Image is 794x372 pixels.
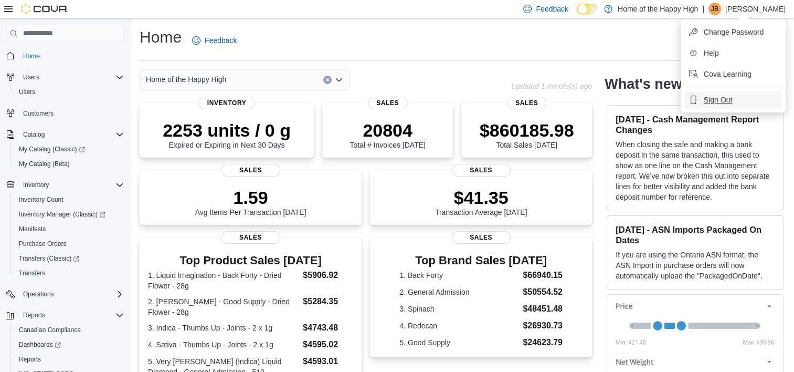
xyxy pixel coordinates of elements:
[19,340,61,349] span: Dashboards
[335,76,343,84] button: Open list of options
[368,97,407,109] span: Sales
[303,355,353,368] dd: $4593.01
[2,287,128,302] button: Operations
[19,309,124,322] span: Reports
[21,4,68,14] img: Cova
[15,267,49,280] a: Transfers
[15,158,74,170] a: My Catalog (Beta)
[188,30,241,51] a: Feedback
[507,97,546,109] span: Sales
[605,76,682,92] h2: What's new
[163,120,291,141] p: 2253 units / 0 g
[15,252,124,265] span: Transfers (Classic)
[148,339,299,350] dt: 4. Sativa - Thumbs Up - Joints - 2 x 1g
[15,208,124,221] span: Inventory Manager (Classic)
[15,237,71,250] a: Purchase Orders
[303,269,353,282] dd: $5906.92
[15,338,124,351] span: Dashboards
[10,236,128,251] button: Purchase Orders
[146,73,226,86] span: Home of the Happy High
[10,266,128,281] button: Transfers
[15,86,39,98] a: Users
[2,308,128,323] button: Reports
[19,71,124,84] span: Users
[616,114,775,135] h3: [DATE] - Cash Management Report Changes
[15,252,83,265] a: Transfers (Classic)
[480,120,574,149] div: Total Sales [DATE]
[19,107,58,120] a: Customers
[15,86,124,98] span: Users
[15,353,124,366] span: Reports
[19,179,124,191] span: Inventory
[618,3,698,15] p: Home of the Happy High
[148,270,299,291] dt: 1. Liquid Imagination - Back Forty - Dried Flower - 28g
[15,223,50,235] a: Manifests
[523,336,563,349] dd: $24623.79
[10,207,128,222] a: Inventory Manager (Classic)
[452,231,511,244] span: Sales
[399,254,563,267] h3: Top Brand Sales [DATE]
[435,187,527,216] div: Transaction Average [DATE]
[10,337,128,352] a: Dashboards
[19,269,45,277] span: Transfers
[23,181,49,189] span: Inventory
[19,71,44,84] button: Users
[15,143,124,156] span: My Catalog (Classic)
[685,66,781,82] button: Cova Learning
[15,338,65,351] a: Dashboards
[199,97,255,109] span: Inventory
[19,326,81,334] span: Canadian Compliance
[15,324,124,336] span: Canadian Compliance
[205,35,237,46] span: Feedback
[15,267,124,280] span: Transfers
[435,187,527,208] p: $41.35
[616,224,775,245] h3: [DATE] - ASN Imports Packaged On Dates
[523,269,563,282] dd: $66940.15
[15,223,124,235] span: Manifests
[10,192,128,207] button: Inventory Count
[15,353,45,366] a: Reports
[616,139,775,202] p: When closing the safe and making a bank deposit in the same transaction, this used to show as one...
[2,106,128,121] button: Customers
[19,88,35,96] span: Users
[536,4,568,14] span: Feedback
[704,27,764,37] span: Change Password
[19,195,63,204] span: Inventory Count
[15,158,124,170] span: My Catalog (Beta)
[19,179,53,191] button: Inventory
[19,145,85,153] span: My Catalog (Classic)
[2,48,128,63] button: Home
[15,208,110,221] a: Inventory Manager (Classic)
[685,45,781,61] button: Help
[19,240,67,248] span: Purchase Orders
[140,27,182,48] h1: Home
[2,178,128,192] button: Inventory
[19,254,79,263] span: Transfers (Classic)
[23,290,54,298] span: Operations
[10,352,128,367] button: Reports
[2,127,128,142] button: Catalog
[221,164,280,177] span: Sales
[616,250,775,281] p: If you are using the Ontario ASN format, the ASN Import in purchase orders will now automatically...
[704,48,719,58] span: Help
[23,73,39,81] span: Users
[23,52,40,60] span: Home
[303,322,353,334] dd: $4743.48
[23,130,45,139] span: Catalog
[19,107,124,120] span: Customers
[19,309,49,322] button: Reports
[399,304,518,314] dt: 3. Spinach
[10,157,128,171] button: My Catalog (Beta)
[685,91,781,108] button: Sign Out
[148,323,299,333] dt: 3. Indica - Thumbs Up - Joints - 2 x 1g
[350,120,425,149] div: Total # Invoices [DATE]
[303,338,353,351] dd: $4595.02
[577,4,599,15] input: Dark Mode
[685,24,781,40] button: Change Password
[23,109,54,118] span: Customers
[15,143,89,156] a: My Catalog (Classic)
[221,231,280,244] span: Sales
[23,311,45,319] span: Reports
[19,128,49,141] button: Catalog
